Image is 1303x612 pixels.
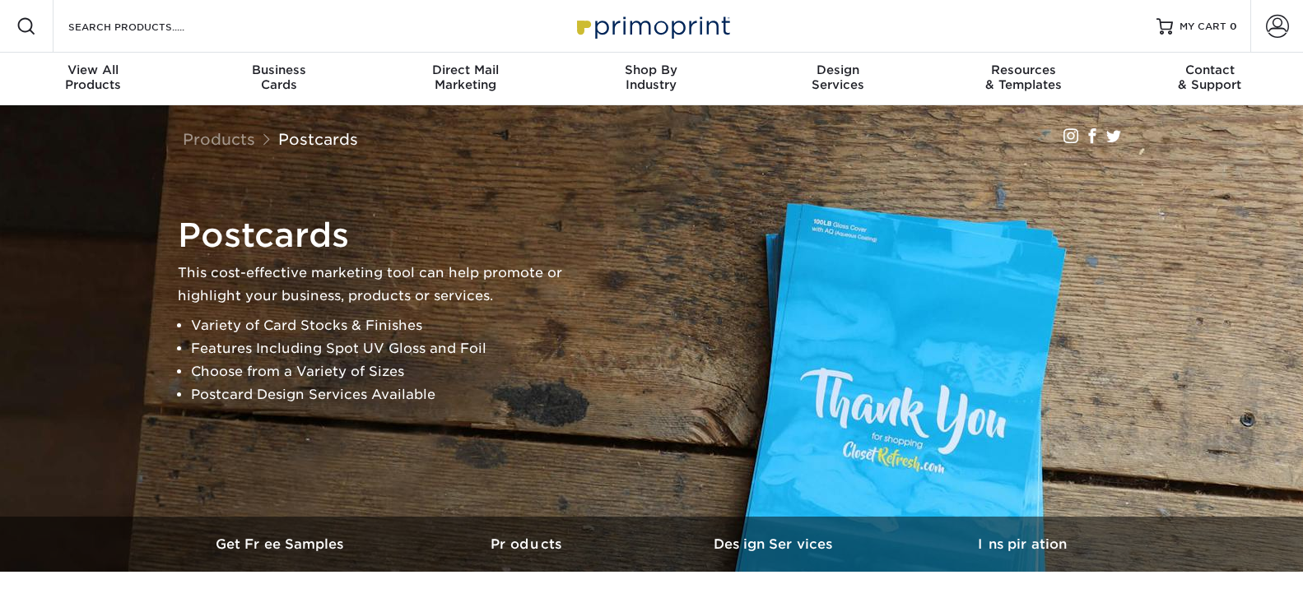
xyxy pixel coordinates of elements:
[652,536,899,552] h3: Design Services
[67,16,227,36] input: SEARCH PRODUCTS.....
[931,63,1117,77] span: Resources
[1117,63,1303,92] div: & Support
[158,517,405,572] a: Get Free Samples
[1117,53,1303,105] a: Contact& Support
[191,337,589,360] li: Features Including Spot UV Gloss and Foil
[931,63,1117,92] div: & Templates
[178,216,589,255] h1: Postcards
[183,130,255,148] a: Products
[1230,21,1237,32] span: 0
[178,262,589,308] p: This cost-effective marketing tool can help promote or highlight your business, products or servi...
[405,517,652,572] a: Products
[1180,20,1226,34] span: MY CART
[405,536,652,552] h3: Products
[558,53,744,105] a: Shop ByIndustry
[745,63,931,77] span: Design
[278,130,358,148] a: Postcards
[931,53,1117,105] a: Resources& Templates
[191,383,589,406] li: Postcard Design Services Available
[1117,63,1303,77] span: Contact
[558,63,744,92] div: Industry
[186,53,372,105] a: BusinessCards
[191,360,589,383] li: Choose from a Variety of Sizes
[372,63,558,77] span: Direct Mail
[899,517,1146,572] a: Inspiration
[191,314,589,337] li: Variety of Card Stocks & Finishes
[570,8,734,44] img: Primoprint
[558,63,744,77] span: Shop By
[186,63,372,77] span: Business
[186,63,372,92] div: Cards
[899,536,1146,552] h3: Inspiration
[652,517,899,572] a: Design Services
[745,53,931,105] a: DesignServices
[372,53,558,105] a: Direct MailMarketing
[372,63,558,92] div: Marketing
[745,63,931,92] div: Services
[158,536,405,552] h3: Get Free Samples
